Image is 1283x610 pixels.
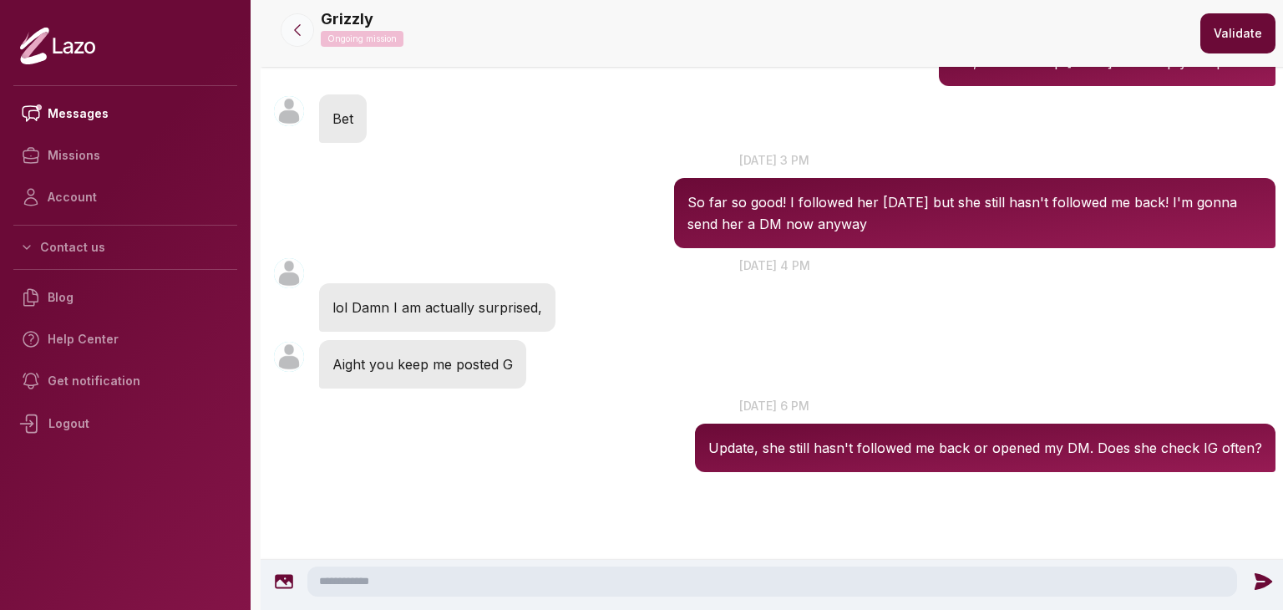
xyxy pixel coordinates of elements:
[687,191,1261,235] p: So far so good! I followed her [DATE] but she still hasn't followed me back! I'm gonna send her a...
[1200,13,1275,53] button: Validate
[13,360,237,402] a: Get notification
[332,297,542,318] p: lol Damn I am actually surprised,
[321,31,403,47] p: Ongoing mission
[13,135,237,176] a: Missions
[332,108,353,130] p: Bet
[13,93,237,135] a: Messages
[13,402,237,445] div: Logout
[274,342,304,372] img: User avatar
[274,96,304,126] img: User avatar
[708,437,1262,459] p: Update, she still hasn't followed me back or opened my DM. Does she check IG often?
[13,277,237,318] a: Blog
[13,176,237,218] a: Account
[321,8,373,31] p: Grizzly
[13,232,237,262] button: Contact us
[332,353,513,375] p: Aight you keep me posted G
[13,318,237,360] a: Help Center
